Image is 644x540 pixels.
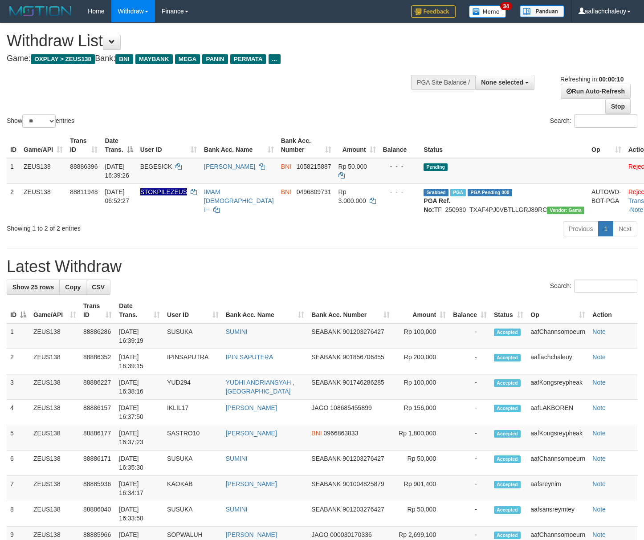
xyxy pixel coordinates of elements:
div: Showing 1 to 2 of 2 entries [7,220,262,233]
td: - [449,476,490,501]
div: PGA Site Balance / [411,75,475,90]
span: Accepted [494,354,521,361]
a: YUDHI ANDRIANSYAH , [GEOGRAPHIC_DATA] [226,379,295,395]
h1: Withdraw List [7,32,420,50]
span: Accepted [494,379,521,387]
span: 88811948 [70,188,98,195]
img: panduan.png [520,5,564,17]
th: Balance: activate to sort column ascending [449,298,490,323]
h1: Latest Withdraw [7,258,637,276]
td: 88886227 [80,374,115,400]
span: OXPLAY > ZEUS138 [31,54,95,64]
span: Copy [65,284,81,291]
img: Button%20Memo.svg [469,5,506,18]
td: [DATE] 16:35:30 [115,451,163,476]
td: ZEUS138 [30,476,80,501]
a: Note [592,506,606,513]
a: CSV [86,280,110,295]
th: Bank Acc. Number: activate to sort column ascending [308,298,393,323]
a: SUMINI [226,455,248,462]
td: 2 [7,349,30,374]
td: ZEUS138 [30,323,80,349]
span: Copy 901203276427 to clipboard [342,328,384,335]
th: Bank Acc. Name: activate to sort column ascending [222,298,308,323]
span: Rp 50.000 [338,163,367,170]
td: 7 [7,476,30,501]
td: AUTOWD-BOT-PGA [588,183,625,218]
span: PERMATA [230,54,266,64]
td: [DATE] 16:37:50 [115,400,163,425]
a: Note [592,353,606,361]
span: None selected [481,79,523,86]
span: ... [269,54,281,64]
input: Search: [574,114,637,128]
span: Vendor URL: https://trx31.1velocity.biz [547,207,584,214]
td: aafLAKBOREN [527,400,589,425]
th: User ID: activate to sort column ascending [163,298,222,323]
span: SEABANK [311,328,341,335]
td: YUD294 [163,374,222,400]
label: Search: [550,114,637,128]
span: BNI [281,188,291,195]
a: SUMINI [226,506,248,513]
td: IPINSAPUTRA [163,349,222,374]
a: [PERSON_NAME] [226,480,277,487]
th: Bank Acc. Name: activate to sort column ascending [200,133,277,158]
a: [PERSON_NAME] [226,404,277,411]
td: - [449,501,490,527]
img: MOTION_logo.png [7,4,74,18]
a: Note [630,206,644,213]
a: Previous [563,221,599,236]
select: Showentries [22,114,56,128]
td: 6 [7,451,30,476]
th: Trans ID: activate to sort column ascending [80,298,115,323]
td: ZEUS138 [20,183,66,218]
td: 88886040 [80,501,115,527]
a: Show 25 rows [7,280,60,295]
a: Next [613,221,637,236]
td: 4 [7,400,30,425]
td: - [449,425,490,451]
td: [DATE] 16:33:58 [115,501,163,527]
td: aafChannsomoeurn [527,451,589,476]
th: ID: activate to sort column descending [7,298,30,323]
td: [DATE] 16:37:23 [115,425,163,451]
span: Accepted [494,506,521,514]
span: Copy 1058215887 to clipboard [297,163,331,170]
td: Rp 1,800,000 [393,425,449,451]
td: [DATE] 16:38:16 [115,374,163,400]
span: SEABANK [311,379,341,386]
th: Balance [379,133,420,158]
span: JAGO [311,531,328,538]
td: aafKongsreypheak [527,374,589,400]
span: Accepted [494,455,521,463]
td: Rp 50,000 [393,501,449,527]
th: Op: activate to sort column ascending [588,133,625,158]
span: Copy 000030170336 to clipboard [330,531,371,538]
a: Note [592,328,606,335]
th: User ID: activate to sort column ascending [137,133,200,158]
td: 88885936 [80,476,115,501]
span: [DATE] 06:52:27 [105,188,129,204]
td: 2 [7,183,20,218]
span: Copy 901203276427 to clipboard [342,506,384,513]
td: Rp 100,000 [393,374,449,400]
span: SEABANK [311,455,341,462]
td: aafsansreymtey [527,501,589,527]
span: 88886396 [70,163,98,170]
td: aafKongsreypheak [527,425,589,451]
span: Refreshing in: [560,76,624,83]
span: JAGO [311,404,328,411]
td: SUSUKA [163,501,222,527]
a: Note [592,531,606,538]
td: SASTRO10 [163,425,222,451]
a: Run Auto-Refresh [561,84,631,99]
span: Rp 3.000.000 [338,188,366,204]
span: 34 [500,2,512,10]
td: [DATE] 16:39:15 [115,349,163,374]
td: aafsreynim [527,476,589,501]
th: Status [420,133,588,158]
strong: 00:00:10 [599,76,624,83]
td: [DATE] 16:34:17 [115,476,163,501]
td: Rp 156,000 [393,400,449,425]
